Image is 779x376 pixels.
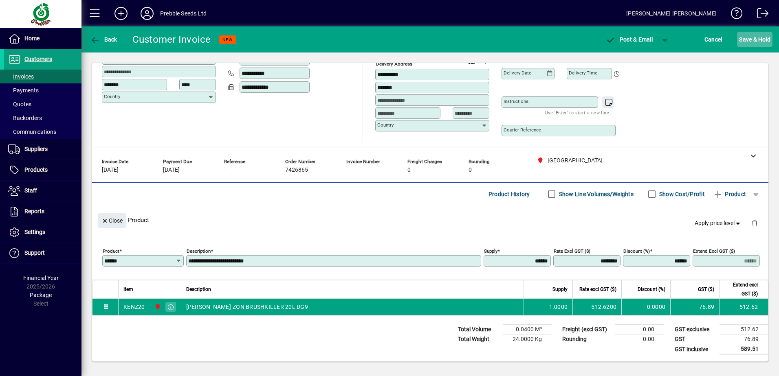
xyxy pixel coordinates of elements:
span: Quotes [8,101,31,107]
button: Cancel [702,32,724,47]
td: 589.51 [720,344,768,354]
a: Quotes [4,97,81,111]
span: - [224,167,226,173]
td: 512.62 [720,325,768,334]
button: Post & Email [601,32,657,47]
a: Products [4,160,81,180]
span: Apply price level [695,219,742,227]
mat-label: Rate excl GST ($) [554,248,590,254]
span: - [346,167,348,173]
span: Communications [8,129,56,135]
a: Reports [4,201,81,222]
span: Supply [552,285,568,294]
button: Delete [745,213,764,233]
span: Customers [24,56,52,62]
mat-label: Product [103,248,119,254]
mat-label: Instructions [504,98,528,104]
mat-label: Description [187,248,211,254]
mat-label: Country [377,122,394,128]
mat-label: Country [104,94,120,99]
mat-label: Extend excl GST ($) [693,248,735,254]
td: 0.0000 [621,299,670,315]
button: Product History [485,187,533,201]
span: Product [713,188,746,201]
span: Support [24,249,45,256]
span: ave & Hold [739,33,770,46]
td: Total Weight [454,334,503,344]
app-page-header-button: Back [81,32,126,47]
button: Product [709,187,750,201]
td: GST inclusive [671,344,720,354]
button: Choose address [478,55,491,68]
div: KENZ20 [123,303,145,311]
td: 24.0000 Kg [503,334,552,344]
a: Settings [4,222,81,243]
td: 512.62 [719,299,768,315]
mat-label: Courier Reference [504,127,541,133]
a: Logout [751,2,769,28]
mat-label: Delivery time [569,70,597,76]
td: 0.00 [615,325,664,334]
a: Knowledge Base [725,2,743,28]
a: Backorders [4,111,81,125]
span: Products [24,166,48,173]
button: Profile [134,6,160,21]
mat-label: Discount (%) [623,248,650,254]
span: Home [24,35,40,42]
span: Suppliers [24,146,48,152]
span: Payments [8,87,39,94]
span: Discount (%) [638,285,665,294]
a: Invoices [4,70,81,83]
span: P [620,36,623,43]
span: ost & Email [605,36,653,43]
div: Customer Invoice [132,33,211,46]
span: S [739,36,742,43]
span: Rate excl GST ($) [579,285,616,294]
span: [PERSON_NAME]-ZON BRUSHKILLER 20L DG9 [186,303,308,311]
td: Rounding [558,334,615,344]
a: Home [4,28,81,49]
mat-label: Supply [484,248,497,254]
label: Show Cost/Profit [658,190,705,198]
td: 0.0400 M³ [503,325,552,334]
td: 76.89 [670,299,719,315]
span: Item [123,285,133,294]
span: Backorders [8,115,42,121]
span: Description [186,285,211,294]
span: PALMERSTON NORTH [152,302,162,311]
a: Payments [4,83,81,97]
div: Product [92,205,768,235]
td: 0.00 [615,334,664,344]
span: Financial Year [23,275,59,281]
button: Close [98,213,126,228]
span: Invoices [8,73,34,80]
button: Save & Hold [737,32,772,47]
div: Prebble Seeds Ltd [160,7,207,20]
span: 1.0000 [549,303,568,311]
span: Extend excl GST ($) [724,280,758,298]
a: Communications [4,125,81,139]
app-page-header-button: Delete [745,219,764,227]
a: Staff [4,181,81,201]
span: Close [101,214,123,227]
span: Reports [24,208,44,214]
mat-hint: Use 'Enter' to start a new line [545,108,609,117]
span: [DATE] [102,167,119,173]
a: Support [4,243,81,263]
span: [DATE] [163,167,180,173]
td: 76.89 [720,334,768,344]
span: Back [90,36,117,43]
label: Show Line Volumes/Weights [557,190,634,198]
span: Cancel [704,33,722,46]
a: View on map [465,55,478,68]
td: Freight (excl GST) [558,325,615,334]
td: GST [671,334,720,344]
button: Apply price level [691,216,745,231]
td: GST exclusive [671,325,720,334]
span: GST ($) [698,285,714,294]
span: NEW [222,37,233,42]
button: Add [108,6,134,21]
div: [PERSON_NAME] [PERSON_NAME] [626,7,717,20]
app-page-header-button: Close [96,216,128,224]
span: Staff [24,187,37,194]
